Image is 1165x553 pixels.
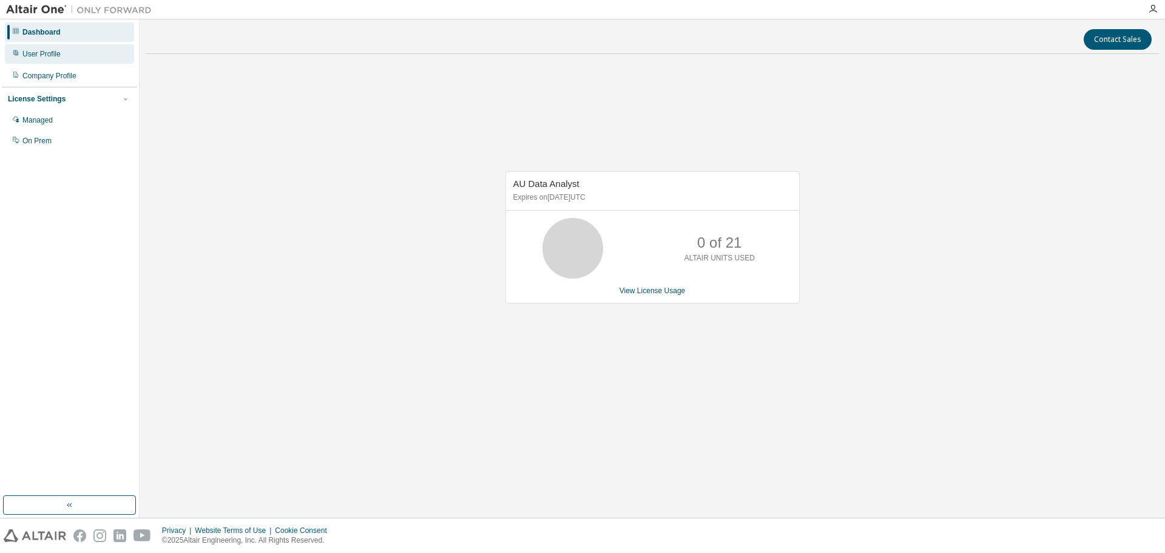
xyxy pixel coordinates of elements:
div: On Prem [22,136,52,146]
img: youtube.svg [133,529,151,542]
img: facebook.svg [73,529,86,542]
p: © 2025 Altair Engineering, Inc. All Rights Reserved. [162,535,334,546]
div: Managed [22,115,53,125]
button: Contact Sales [1084,29,1152,50]
div: User Profile [22,49,61,59]
div: Company Profile [22,71,76,81]
div: Website Terms of Use [195,526,275,535]
div: Dashboard [22,27,61,37]
img: altair_logo.svg [4,529,66,542]
img: Altair One [6,4,158,16]
span: AU Data Analyst [513,178,579,189]
div: License Settings [8,94,66,104]
p: 0 of 21 [697,232,741,253]
img: linkedin.svg [113,529,126,542]
a: View License Usage [620,287,686,295]
p: ALTAIR UNITS USED [684,253,755,263]
img: instagram.svg [93,529,106,542]
div: Privacy [162,526,195,535]
div: Cookie Consent [275,526,334,535]
p: Expires on [DATE] UTC [513,192,789,203]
